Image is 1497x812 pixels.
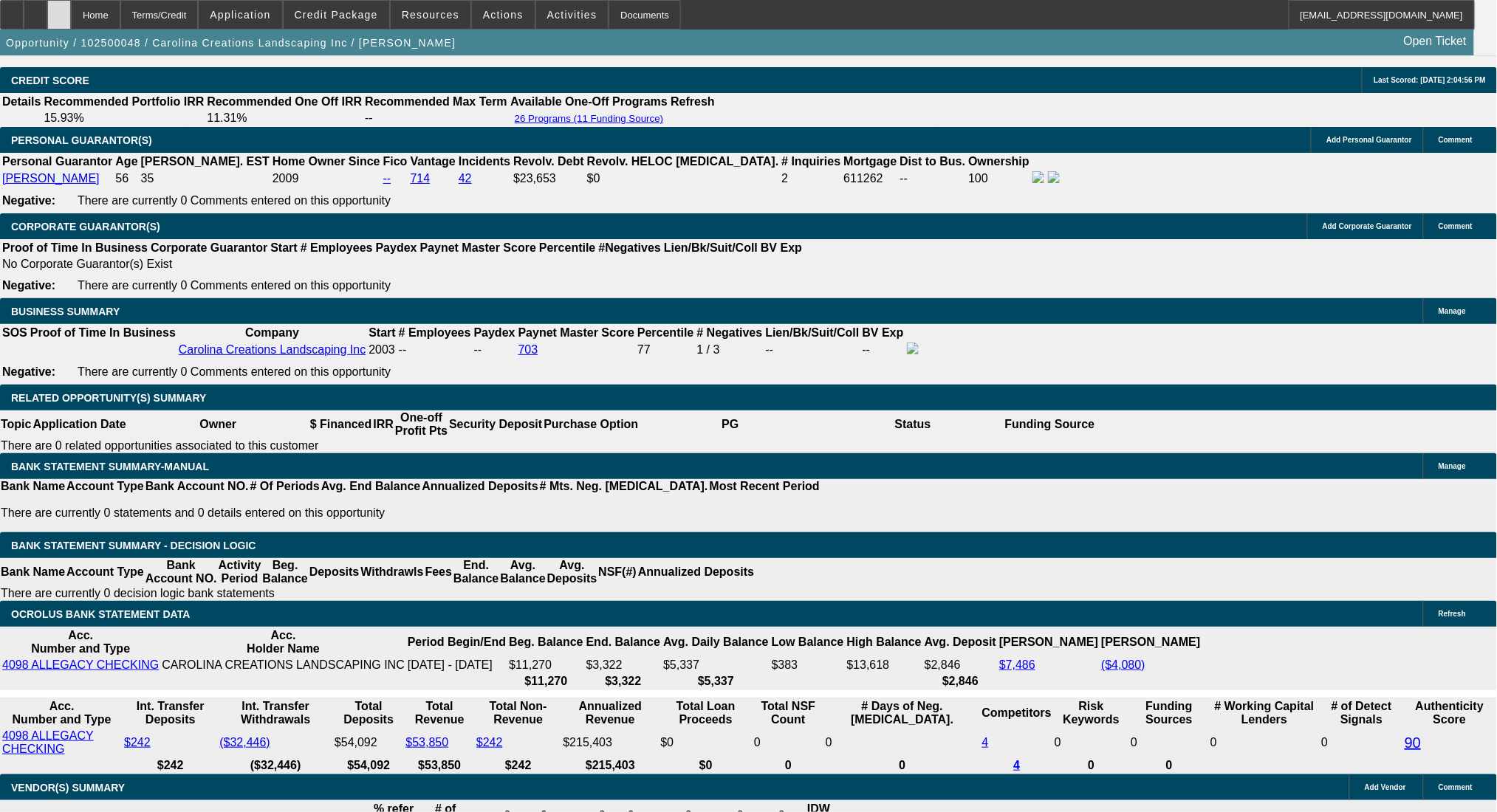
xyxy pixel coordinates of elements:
[543,410,639,438] th: Purchase Option
[115,155,137,168] b: Age
[1210,736,1217,749] span: 0
[1,628,160,656] th: Acc. Number and Type
[2,194,55,207] b: Negative:
[407,628,507,656] th: Period Begin/End
[161,628,405,656] th: Acc. Holder Name
[587,155,779,168] b: Revolv. HELOC [MEDICAL_DATA].
[1320,699,1402,727] th: # of Detect Signals
[369,326,395,339] b: Start
[2,365,55,378] b: Negative:
[536,1,609,29] button: Activities
[459,155,510,168] b: Incidents
[982,736,989,749] a: 4
[476,699,561,727] th: Total Non-Revenue
[284,1,389,29] button: Credit Package
[900,171,967,187] td: --
[753,699,823,727] th: Sum of the Total NSF Count and Total Overdraft Fee Count from Ocrolus
[6,37,456,49] span: Opportunity / 102500048 / Carolina Creations Landscaping Inc / [PERSON_NAME]
[210,9,270,21] span: Application
[145,479,250,494] th: Bank Account NO.
[219,736,270,749] a: ($32,446)
[1048,171,1060,183] img: linkedin-icon.png
[771,658,845,672] td: $383
[43,94,205,109] th: Recommended Portfolio IRR
[539,241,595,254] b: Percentile
[662,628,770,656] th: Avg. Daily Balance
[273,172,299,185] span: 2009
[405,736,448,749] a: $53,850
[1,257,809,272] td: No Corporate Guarantor(s) Exist
[11,461,209,472] span: BANK STATEMENT SUMMARY-MANUAL
[219,758,332,773] th: ($32,446)
[1398,29,1473,54] a: Open Ticket
[499,558,546,586] th: Avg. Balance
[476,758,561,773] th: $242
[637,558,755,586] th: Annualized Deposits
[2,729,94,755] a: 4098 ALLEGACY CHECKING
[563,736,657,749] div: $215,403
[508,628,583,656] th: Beg. Balance
[261,558,308,586] th: Beg. Balance
[420,241,536,254] b: Paynet Master Score
[662,658,770,672] td: $5,337
[114,171,138,187] td: 56
[1405,734,1421,751] a: 90
[1439,136,1473,144] span: Comment
[1323,222,1412,230] span: Add Corporate Guarantor
[2,172,100,185] a: [PERSON_NAME]
[697,343,763,357] div: 1 / 3
[513,171,585,187] td: $23,653
[508,658,583,672] td: $11,270
[11,608,190,620] span: OCROLUS BANK STATEMENT DATA
[907,343,919,354] img: facebook-icon.png
[399,326,471,339] b: # Employees
[32,410,126,438] th: Application Date
[391,1,470,29] button: Resources
[145,558,218,586] th: Bank Account NO.
[11,221,160,233] span: CORPORATE GUARANTOR(S)
[2,279,55,292] b: Negative:
[586,628,661,656] th: End. Balance
[1,241,148,255] th: Proof of Time In Business
[846,628,922,656] th: High Balance
[518,326,634,339] b: Paynet Master Score
[394,410,448,438] th: One-off Profit Pts
[967,171,1030,187] td: 100
[472,1,535,29] button: Actions
[1,326,28,340] th: SOS
[822,410,1004,438] th: Status
[206,94,363,109] th: Recommended One Off IRR
[998,628,1099,656] th: [PERSON_NAME]
[1130,699,1208,727] th: Funding Sources
[473,342,516,358] td: --
[765,342,860,358] td: --
[697,326,763,339] b: # Negatives
[761,241,802,254] b: BV Exp
[411,155,456,168] b: Vantage
[586,658,661,672] td: $3,322
[547,558,598,586] th: Avg. Deposits
[639,410,821,438] th: PG
[1054,699,1128,727] th: Risk Keywords
[199,1,281,29] button: Application
[364,94,508,109] th: Recommended Max Term
[425,558,453,586] th: Fees
[273,155,380,168] b: Home Owner Since
[924,658,997,672] td: $2,846
[295,9,378,21] span: Credit Package
[660,729,752,757] td: $0
[151,241,267,254] b: Corporate Guarantor
[513,155,584,168] b: Revolv. Debt
[1,94,41,109] th: Details
[66,479,145,494] th: Account Type
[411,172,431,185] a: 714
[11,540,256,551] span: Bank Statement Summary - Decision Logic
[1032,171,1044,183] img: facebook-icon.png
[597,558,637,586] th: NSF(#)
[924,628,997,656] th: Avg. Deposit
[781,171,841,187] td: 2
[124,736,151,749] a: $242
[968,155,1030,168] b: Ownership
[1365,783,1406,791] span: Add Vendor
[1439,307,1466,315] span: Manage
